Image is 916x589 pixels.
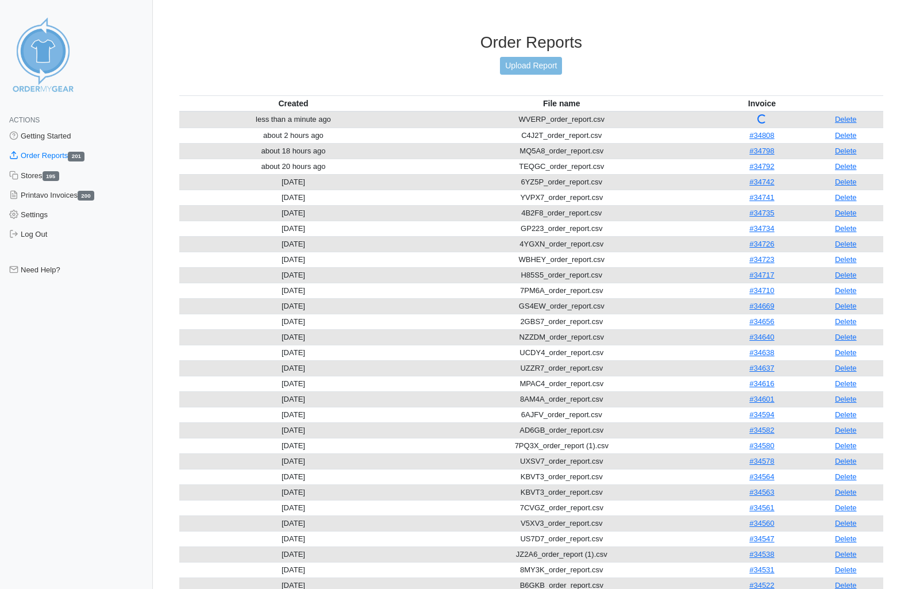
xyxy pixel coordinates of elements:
span: 195 [43,171,59,181]
td: less than a minute ago [179,111,408,128]
a: Delete [835,565,857,574]
a: #34616 [749,379,774,388]
td: C4J2T_order_report.csv [407,128,715,143]
a: Delete [835,286,857,295]
td: [DATE] [179,376,408,391]
a: #34561 [749,503,774,512]
td: [DATE] [179,531,408,546]
a: Delete [835,519,857,528]
td: about 2 hours ago [179,128,408,143]
td: about 20 hours ago [179,159,408,174]
a: #34531 [749,565,774,574]
a: Delete [835,224,857,233]
td: [DATE] [179,345,408,360]
a: #34726 [749,240,774,248]
td: YVPX7_order_report.csv [407,190,715,205]
td: AD6GB_order_report.csv [407,422,715,438]
td: 7CVGZ_order_report.csv [407,500,715,515]
a: #34792 [749,162,774,171]
td: MQ5A8_order_report.csv [407,143,715,159]
a: #34717 [749,271,774,279]
a: Delete [835,178,857,186]
a: #34582 [749,426,774,434]
a: Upload Report [500,57,562,75]
a: Delete [835,348,857,357]
a: #34547 [749,534,774,543]
td: [DATE] [179,252,408,267]
a: #34798 [749,147,774,155]
a: #34723 [749,255,774,264]
a: Delete [835,115,857,124]
a: Delete [835,302,857,310]
a: Delete [835,364,857,372]
a: #34734 [749,224,774,233]
td: [DATE] [179,515,408,531]
a: #34638 [749,348,774,357]
td: [DATE] [179,484,408,500]
td: [DATE] [179,314,408,329]
td: 6AJFV_order_report.csv [407,407,715,422]
a: Delete [835,193,857,202]
a: Delete [835,426,857,434]
td: about 18 hours ago [179,143,408,159]
td: [DATE] [179,174,408,190]
td: [DATE] [179,329,408,345]
td: 4B2F8_order_report.csv [407,205,715,221]
td: MPAC4_order_report.csv [407,376,715,391]
td: [DATE] [179,562,408,578]
a: Delete [835,472,857,481]
td: GP223_order_report.csv [407,221,715,236]
a: #34637 [749,364,774,372]
td: 7PM6A_order_report.csv [407,283,715,298]
td: H85S5_order_report.csv [407,267,715,283]
a: #34538 [749,550,774,559]
td: [DATE] [179,190,408,205]
a: #34601 [749,395,774,403]
a: #34710 [749,286,774,295]
a: Delete [835,209,857,217]
a: #34735 [749,209,774,217]
a: #34580 [749,441,774,450]
th: Created [179,95,408,111]
td: KBVT3_order_report.csv [407,469,715,484]
td: [DATE] [179,391,408,407]
h3: Order Reports [179,33,883,52]
a: Delete [835,457,857,465]
td: [DATE] [179,283,408,298]
a: Delete [835,488,857,496]
a: #34578 [749,457,774,465]
a: Delete [835,131,857,140]
a: #34741 [749,193,774,202]
a: #34808 [749,131,774,140]
td: 4YGXN_order_report.csv [407,236,715,252]
span: Actions [9,116,40,124]
a: #34594 [749,410,774,419]
td: [DATE] [179,298,408,314]
td: V5XV3_order_report.csv [407,515,715,531]
td: WBHEY_order_report.csv [407,252,715,267]
td: KBVT3_order_report.csv [407,484,715,500]
td: [DATE] [179,360,408,376]
span: 201 [68,152,84,161]
td: UXSV7_order_report.csv [407,453,715,469]
td: [DATE] [179,453,408,469]
td: UZZR7_order_report.csv [407,360,715,376]
td: 8MY3K_order_report.csv [407,562,715,578]
td: WVERP_order_report.csv [407,111,715,128]
a: #34656 [749,317,774,326]
td: [DATE] [179,500,408,515]
td: [DATE] [179,422,408,438]
a: #34640 [749,333,774,341]
td: 8AM4A_order_report.csv [407,391,715,407]
a: Delete [835,240,857,248]
td: [DATE] [179,407,408,422]
a: Delete [835,255,857,264]
td: JZ2A6_order_report (1).csv [407,546,715,562]
td: 6YZ5P_order_report.csv [407,174,715,190]
td: [DATE] [179,205,408,221]
a: #34742 [749,178,774,186]
td: [DATE] [179,236,408,252]
td: TEQGC_order_report.csv [407,159,715,174]
td: 7PQ3X_order_report (1).csv [407,438,715,453]
a: #34564 [749,472,774,481]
